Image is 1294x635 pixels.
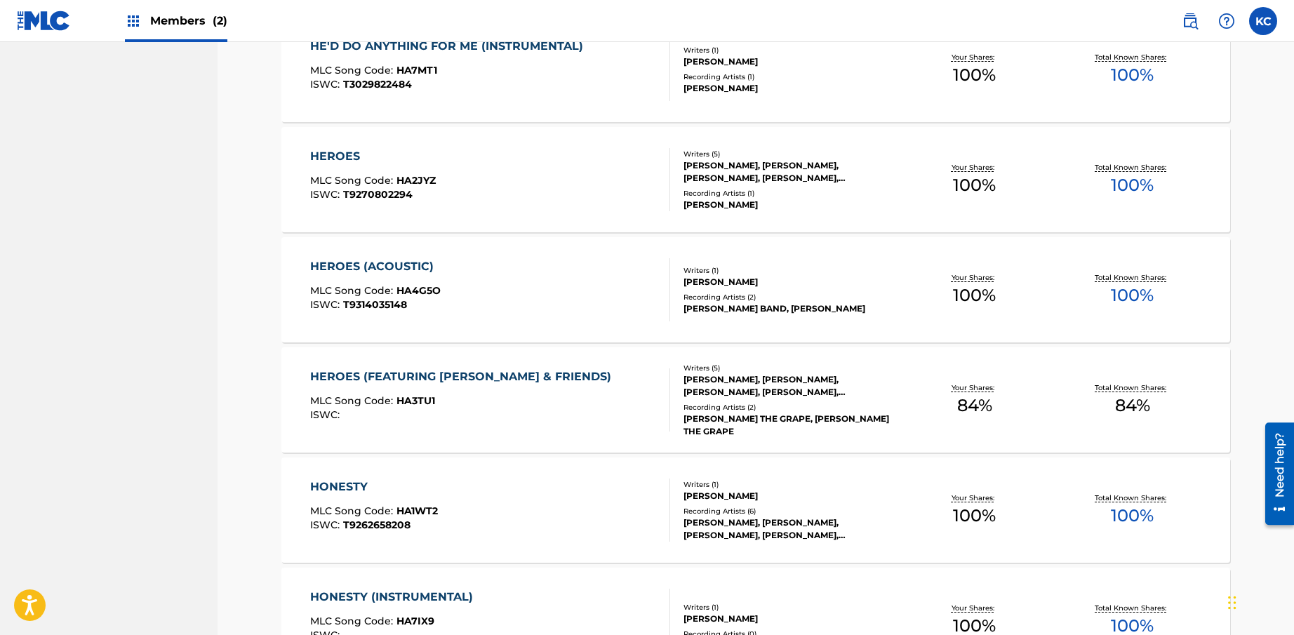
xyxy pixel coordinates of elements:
[310,368,618,385] div: HEROES (FEATURING [PERSON_NAME] & FRIENDS)
[310,258,441,275] div: HEROES (ACOUSTIC)
[683,363,895,373] div: Writers ( 5 )
[683,199,895,211] div: [PERSON_NAME]
[683,613,895,625] div: [PERSON_NAME]
[281,457,1230,563] a: HONESTYMLC Song Code:HA1WT2ISWC:T9262658208Writers (1)[PERSON_NAME]Recording Artists (6)[PERSON_N...
[1111,283,1154,308] span: 100 %
[683,149,895,159] div: Writers ( 5 )
[310,479,438,495] div: HONESTY
[310,148,436,165] div: HEROES
[396,64,437,76] span: HA7MT1
[343,519,411,531] span: T9262658208
[683,292,895,302] div: Recording Artists ( 2 )
[952,52,998,62] p: Your Shares:
[281,347,1230,453] a: HEROES (FEATURING [PERSON_NAME] & FRIENDS)MLC Song Code:HA3TU1ISWC:Writers (5)[PERSON_NAME], [PER...
[683,276,895,288] div: [PERSON_NAME]
[213,14,227,27] span: (2)
[310,64,396,76] span: MLC Song Code :
[281,17,1230,122] a: HE'D DO ANYTHING FOR ME (INSTRUMENTAL)MLC Song Code:HA7MT1ISWC:T3029822484Writers (1)[PERSON_NAME...
[310,504,396,517] span: MLC Song Code :
[683,55,895,68] div: [PERSON_NAME]
[1095,382,1170,393] p: Total Known Shares:
[683,516,895,542] div: [PERSON_NAME], [PERSON_NAME], [PERSON_NAME], [PERSON_NAME], [PERSON_NAME]
[396,174,436,187] span: HA2JYZ
[1111,173,1154,198] span: 100 %
[1176,7,1204,35] a: Public Search
[683,159,895,185] div: [PERSON_NAME], [PERSON_NAME], [PERSON_NAME], [PERSON_NAME], [PERSON_NAME] III [PERSON_NAME]
[683,72,895,82] div: Recording Artists ( 1 )
[1218,13,1235,29] img: help
[396,394,435,407] span: HA3TU1
[1095,493,1170,503] p: Total Known Shares:
[952,603,998,613] p: Your Shares:
[1182,13,1199,29] img: search
[150,13,227,29] span: Members
[310,38,590,55] div: HE'D DO ANYTHING FOR ME (INSTRUMENTAL)
[343,298,407,311] span: T9314035148
[683,302,895,315] div: [PERSON_NAME] BAND, [PERSON_NAME]
[310,615,396,627] span: MLC Song Code :
[310,174,396,187] span: MLC Song Code :
[957,393,992,418] span: 84 %
[953,173,996,198] span: 100 %
[343,188,413,201] span: T9270802294
[1111,62,1154,88] span: 100 %
[396,615,434,627] span: HA7IX9
[683,490,895,502] div: [PERSON_NAME]
[281,237,1230,342] a: HEROES (ACOUSTIC)MLC Song Code:HA4G5OISWC:T9314035148Writers (1)[PERSON_NAME]Recording Artists (2...
[953,503,996,528] span: 100 %
[953,62,996,88] span: 100 %
[1213,7,1241,35] div: Help
[952,382,998,393] p: Your Shares:
[683,479,895,490] div: Writers ( 1 )
[683,373,895,399] div: [PERSON_NAME], [PERSON_NAME], [PERSON_NAME], [PERSON_NAME], [PERSON_NAME] III [PERSON_NAME]
[1249,7,1277,35] div: User Menu
[1095,52,1170,62] p: Total Known Shares:
[683,45,895,55] div: Writers ( 1 )
[683,82,895,95] div: [PERSON_NAME]
[310,78,343,91] span: ISWC :
[310,519,343,531] span: ISWC :
[1115,393,1150,418] span: 84 %
[683,413,895,438] div: [PERSON_NAME] THE GRAPE, [PERSON_NAME] THE GRAPE
[310,284,396,297] span: MLC Song Code :
[683,265,895,276] div: Writers ( 1 )
[953,283,996,308] span: 100 %
[310,188,343,201] span: ISWC :
[952,272,998,283] p: Your Shares:
[343,78,412,91] span: T3029822484
[1255,417,1294,530] iframe: Resource Center
[281,127,1230,232] a: HEROESMLC Song Code:HA2JYZISWC:T9270802294Writers (5)[PERSON_NAME], [PERSON_NAME], [PERSON_NAME],...
[952,493,998,503] p: Your Shares:
[952,162,998,173] p: Your Shares:
[683,506,895,516] div: Recording Artists ( 6 )
[1095,603,1170,613] p: Total Known Shares:
[310,408,343,421] span: ISWC :
[310,298,343,311] span: ISWC :
[1095,272,1170,283] p: Total Known Shares:
[1095,162,1170,173] p: Total Known Shares:
[310,394,396,407] span: MLC Song Code :
[396,284,441,297] span: HA4G5O
[1224,568,1294,635] iframe: Chat Widget
[683,402,895,413] div: Recording Artists ( 2 )
[396,504,438,517] span: HA1WT2
[683,188,895,199] div: Recording Artists ( 1 )
[17,11,71,31] img: MLC Logo
[1111,503,1154,528] span: 100 %
[1228,582,1236,624] div: Drag
[683,602,895,613] div: Writers ( 1 )
[125,13,142,29] img: Top Rightsholders
[310,589,480,606] div: HONESTY (INSTRUMENTAL)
